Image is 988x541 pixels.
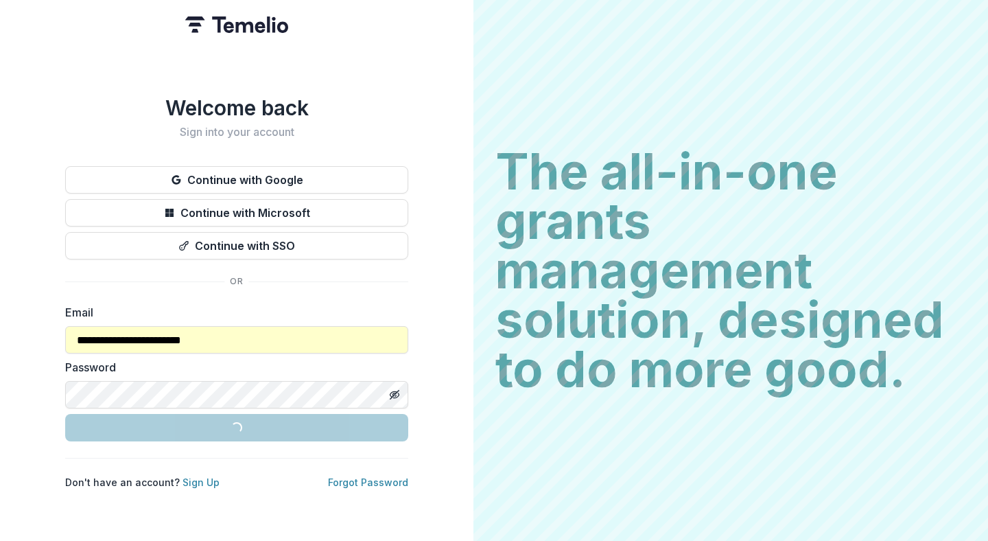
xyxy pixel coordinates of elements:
[65,232,408,260] button: Continue with SSO
[384,384,405,406] button: Toggle password visibility
[65,95,408,120] h1: Welcome back
[65,359,400,376] label: Password
[65,166,408,194] button: Continue with Google
[183,476,220,488] a: Sign Up
[328,476,408,488] a: Forgot Password
[65,475,220,490] p: Don't have an account?
[65,304,400,321] label: Email
[65,126,408,139] h2: Sign into your account
[65,199,408,227] button: Continue with Microsoft
[185,16,288,33] img: Temelio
